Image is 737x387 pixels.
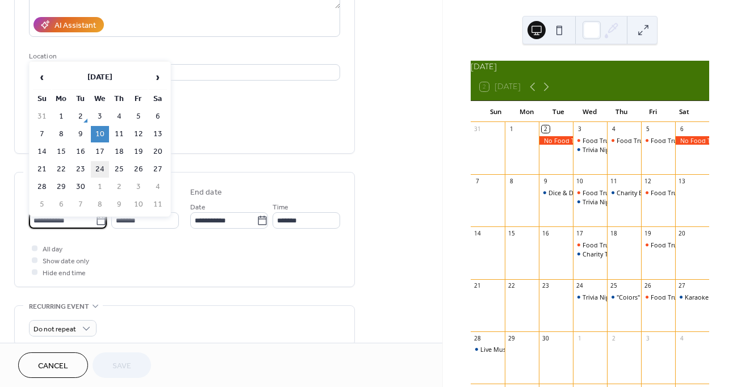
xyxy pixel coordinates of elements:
div: 9 [542,178,550,186]
td: 28 [33,179,51,195]
td: 4 [149,179,167,195]
div: Food Truck: Strega Nona's Oven [641,293,675,301]
span: › [149,66,166,89]
div: Food Truck: Taino Roots [617,136,688,145]
div: 26 [644,282,652,290]
div: [DATE] [471,61,709,73]
div: Fri [637,101,668,123]
div: No Food Truck [675,136,709,145]
div: 25 [610,282,618,290]
td: 1 [52,108,70,125]
td: 19 [129,144,148,160]
span: ‹ [33,66,51,89]
td: 2 [110,179,128,195]
div: 3 [644,334,652,342]
td: 11 [110,126,128,142]
div: 12 [644,178,652,186]
div: Food Truck: Stubbie's Sausages [573,241,607,249]
div: 20 [678,230,686,238]
th: Tu [72,91,90,107]
div: Food Truck: Strega Nona's Oven [641,241,675,249]
div: 6 [678,125,686,133]
button: Cancel [18,352,88,378]
td: 7 [33,126,51,142]
td: 3 [129,179,148,195]
div: 3 [576,125,584,133]
td: 10 [129,196,148,213]
div: "Colors" Music Bingo [617,293,677,301]
div: Live Music by Unwound [471,345,505,354]
td: 6 [149,108,167,125]
td: 13 [149,126,167,142]
div: Sat [669,101,700,123]
div: Location [29,51,338,62]
div: Karaoke Night [685,293,726,301]
td: 30 [72,179,90,195]
div: Dice & Drafts: Bunco Night! [548,188,628,197]
div: 27 [678,282,686,290]
div: 30 [542,334,550,342]
div: 2 [542,125,550,133]
td: 27 [149,161,167,178]
div: 22 [508,282,516,290]
div: 28 [474,334,481,342]
div: Trivia Night [583,145,615,154]
span: Date [190,201,206,213]
td: 18 [110,144,128,160]
span: Cancel [38,360,68,372]
span: Time [273,201,288,213]
td: 10 [91,126,109,142]
td: 12 [129,126,148,142]
td: 8 [91,196,109,213]
span: Do not repeat [33,323,76,336]
div: 4 [678,334,686,342]
div: No Food Truck [539,136,573,145]
div: 7 [474,178,481,186]
div: Trivia Night [573,293,607,301]
div: Trivia Night [583,197,615,206]
td: 5 [33,196,51,213]
div: Wed [574,101,605,123]
div: "Colors" Music Bingo [607,293,641,301]
div: Tue [543,101,574,123]
span: Hide end time [43,267,86,279]
div: 13 [678,178,686,186]
td: 11 [149,196,167,213]
th: [DATE] [52,65,148,90]
td: 2 [72,108,90,125]
div: Food Truck: Strega Nona's Oven [641,136,675,145]
div: 23 [542,282,550,290]
div: Live Music by Unwound [480,345,550,354]
div: Charity Trivia Night [573,250,607,258]
td: 25 [110,161,128,178]
span: Recurring event [29,301,89,313]
div: 8 [508,178,516,186]
div: AI Assistant [55,20,96,32]
div: Food Truck: Strega Nona's Oven [641,188,675,197]
td: 9 [72,126,90,142]
div: Mon [511,101,542,123]
td: 6 [52,196,70,213]
div: 10 [576,178,584,186]
td: 3 [91,108,109,125]
td: 23 [72,161,90,178]
div: 21 [474,282,481,290]
td: 7 [72,196,90,213]
div: Thu [606,101,637,123]
th: Sa [149,91,167,107]
div: Charity Trivia Night [583,250,638,258]
div: Food Truck: Stubbie's Sausages [583,241,674,249]
div: Sun [480,101,511,123]
td: 21 [33,161,51,178]
div: Food Truck: Stubbie's Sausages [583,188,674,197]
div: Food Truck: Monsta Lobsta [573,136,607,145]
td: 15 [52,144,70,160]
td: 17 [91,144,109,160]
div: 15 [508,230,516,238]
td: 20 [149,144,167,160]
td: 29 [52,179,70,195]
th: Th [110,91,128,107]
th: We [91,91,109,107]
td: 8 [52,126,70,142]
